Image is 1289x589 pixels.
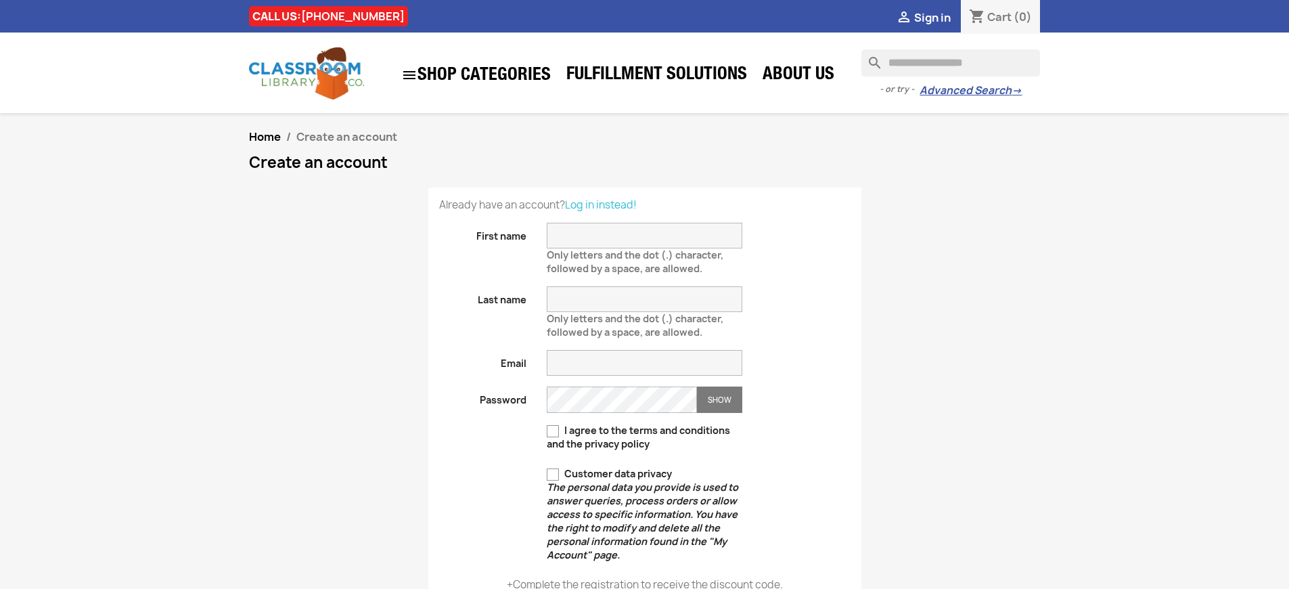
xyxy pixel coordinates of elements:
i: search [861,49,878,66]
i:  [896,10,912,26]
label: First name [429,223,537,243]
span: - or try - [880,83,920,96]
em: The personal data you provide is used to answer queries, process orders or allow access to specif... [547,481,738,561]
a: Home [249,129,281,144]
span: (0) [1014,9,1032,24]
img: Classroom Library Company [249,47,364,100]
a:  Sign in [896,10,951,25]
a: SHOP CATEGORIES [394,60,558,90]
span: Only letters and the dot (.) character, followed by a space, are allowed. [547,243,723,275]
span: → [1012,84,1022,97]
a: Fulfillment Solutions [560,62,754,89]
label: I agree to the terms and conditions and the privacy policy [547,424,742,451]
button: Show [697,387,742,413]
a: [PHONE_NUMBER] [301,9,405,24]
label: Email [429,350,537,370]
i:  [401,67,417,83]
input: Search [861,49,1040,77]
label: Customer data privacy [547,467,742,562]
a: Log in instead! [565,198,637,212]
span: Create an account [296,129,397,144]
p: Already have an account? [439,198,851,212]
span: Sign in [914,10,951,25]
span: Only letters and the dot (.) character, followed by a space, are allowed. [547,307,723,339]
a: About Us [756,62,841,89]
i: shopping_cart [969,9,985,26]
span: Cart [987,9,1012,24]
a: Advanced Search→ [920,84,1022,97]
div: CALL US: [249,6,408,26]
h1: Create an account [249,154,1041,171]
label: Last name [429,286,537,307]
label: Password [429,387,537,407]
input: Password input [547,387,697,413]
